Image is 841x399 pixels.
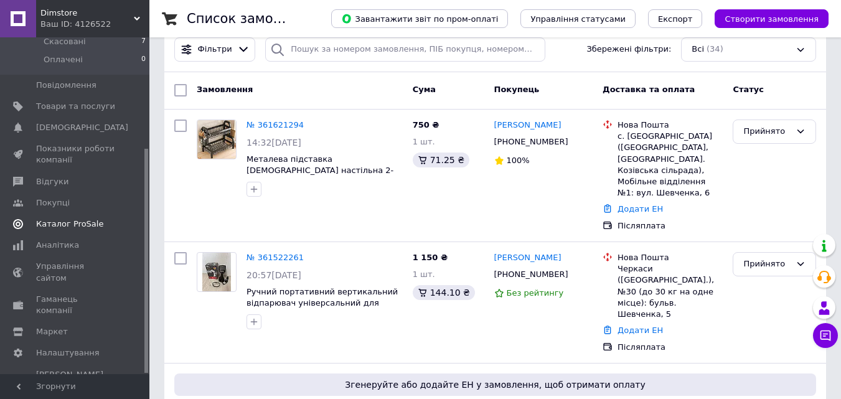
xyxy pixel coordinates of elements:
[40,19,149,30] div: Ваш ID: 4126522
[247,120,304,129] a: № 361621294
[413,137,435,146] span: 1 шт.
[265,37,545,62] input: Пошук за номером замовлення, ПІБ покупця, номером телефону, Email, номером накладної
[247,253,304,262] a: № 361522261
[413,85,436,94] span: Cума
[733,85,764,94] span: Статус
[36,197,70,209] span: Покупці
[413,253,448,262] span: 1 150 ₴
[331,9,508,28] button: Завантажити звіт по пром-оплаті
[247,154,393,199] a: Металева підставка [DEMOGRAPHIC_DATA] настільна 2-ярусна для посуду компактна якісна
[507,156,530,165] span: 100%
[618,120,723,131] div: Нова Пошта
[586,44,671,55] span: Збережені фільтри:
[743,258,791,271] div: Прийнято
[36,122,128,133] span: [DEMOGRAPHIC_DATA]
[603,85,695,94] span: Доставка та оплата
[36,326,68,337] span: Маркет
[618,131,723,199] div: с. [GEOGRAPHIC_DATA] ([GEOGRAPHIC_DATA], [GEOGRAPHIC_DATA]. Козівська сільрада), Мобільне відділе...
[36,347,100,359] span: Налаштування
[648,9,703,28] button: Експорт
[413,285,475,300] div: 144.10 ₴
[618,342,723,353] div: Післяплата
[202,253,232,291] img: Фото товару
[492,266,571,283] div: [PHONE_NUMBER]
[813,323,838,348] button: Чат з покупцем
[247,138,301,148] span: 14:32[DATE]
[36,240,79,251] span: Аналітика
[141,54,146,65] span: 0
[36,218,103,230] span: Каталог ProSale
[197,85,253,94] span: Замовлення
[618,220,723,232] div: Післяплата
[413,153,469,167] div: 71.25 ₴
[658,14,693,24] span: Експорт
[530,14,626,24] span: Управління статусами
[141,36,146,47] span: 7
[494,252,561,264] a: [PERSON_NAME]
[341,13,498,24] span: Завантажити звіт по пром-оплаті
[743,125,791,138] div: Прийнято
[702,14,829,23] a: Створити замовлення
[36,176,68,187] span: Відгуки
[492,134,571,150] div: [PHONE_NUMBER]
[36,143,115,166] span: Показники роботи компанії
[36,294,115,316] span: Гаманець компанії
[413,120,439,129] span: 750 ₴
[494,120,561,131] a: [PERSON_NAME]
[198,44,232,55] span: Фільтри
[618,252,723,263] div: Нова Пошта
[44,54,83,65] span: Оплачені
[36,101,115,112] span: Товари та послуги
[40,7,134,19] span: Dimstore
[725,14,819,24] span: Створити замовлення
[44,36,86,47] span: Скасовані
[36,80,96,91] span: Повідомлення
[36,261,115,283] span: Управління сайтом
[507,288,564,298] span: Без рейтингу
[247,270,301,280] span: 20:57[DATE]
[618,326,663,335] a: Додати ЕН
[715,9,829,28] button: Створити замовлення
[618,263,723,320] div: Черкаси ([GEOGRAPHIC_DATA].), №30 (до 30 кг на одне місце): бульв. Шевченка, 5
[494,85,540,94] span: Покупець
[520,9,636,28] button: Управління статусами
[187,11,313,26] h1: Список замовлень
[618,204,663,214] a: Додати ЕН
[197,120,236,159] img: Фото товару
[413,270,435,279] span: 1 шт.
[247,287,398,331] a: Ручний портативний вертикальний відпарювач універсальний для дому для будь-якої тканини 3000 Вт Z...
[707,44,723,54] span: (34)
[197,252,237,292] a: Фото товару
[179,378,811,391] span: Згенеруйте або додайте ЕН у замовлення, щоб отримати оплату
[692,44,704,55] span: Всі
[197,120,237,159] a: Фото товару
